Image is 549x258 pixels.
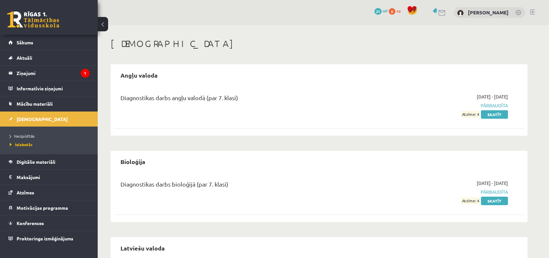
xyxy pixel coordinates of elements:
span: xp [396,8,401,13]
span: Atzīme: 4 [461,197,480,204]
a: Atzīmes [8,185,90,200]
span: [DATE] - [DATE] [477,180,508,187]
span: 0 [389,8,395,15]
a: Izlabotās [10,142,91,147]
h2: Angļu valoda [114,68,164,83]
span: Izlabotās [10,142,33,147]
div: Diagnostikas darbs bioloģijā (par 7. klasi) [120,180,375,192]
legend: Maksājumi [17,170,90,185]
a: Digitālie materiāli [8,154,90,169]
a: Proktoringa izmēģinājums [8,231,90,246]
span: mP [383,8,388,13]
span: [DATE] - [DATE] [477,93,508,100]
span: Neizpildītās [10,133,35,139]
a: Informatīvie ziņojumi [8,81,90,96]
a: Rīgas 1. Tālmācības vidusskola [7,11,59,28]
i: 1 [81,69,90,78]
a: Sākums [8,35,90,50]
span: Sākums [17,39,33,45]
span: Atzīme: 4 [461,111,480,118]
div: Diagnostikas darbs angļu valodā (par 7. klasi) [120,93,375,105]
h2: Latviešu valoda [114,240,171,256]
span: Mācību materiāli [17,101,53,107]
a: Skatīt [481,197,508,205]
img: Estere Naudiņa-Dannenberga [457,10,464,16]
a: 0 xp [389,8,404,13]
span: Proktoringa izmēģinājums [17,235,73,241]
span: [DEMOGRAPHIC_DATA] [17,116,68,122]
a: [DEMOGRAPHIC_DATA] [8,112,90,127]
a: Aktuāli [8,50,90,65]
a: Ziņojumi1 [8,66,90,81]
span: Pārbaudīta [385,102,508,109]
span: Motivācijas programma [17,205,68,211]
a: Konferences [8,216,90,231]
span: Konferences [17,220,44,226]
span: Atzīmes [17,190,34,195]
a: 21 mP [374,8,388,13]
legend: Informatīvie ziņojumi [17,81,90,96]
span: Aktuāli [17,55,32,61]
a: Maksājumi [8,170,90,185]
h2: Bioloģija [114,154,152,169]
legend: Ziņojumi [17,66,90,81]
a: Neizpildītās [10,133,91,139]
h1: [DEMOGRAPHIC_DATA] [111,38,528,49]
span: Digitālie materiāli [17,159,55,165]
a: Mācību materiāli [8,96,90,111]
span: 21 [374,8,382,15]
span: Pārbaudīta [385,189,508,195]
a: [PERSON_NAME] [468,9,509,16]
a: Motivācijas programma [8,200,90,215]
a: Skatīt [481,110,508,119]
